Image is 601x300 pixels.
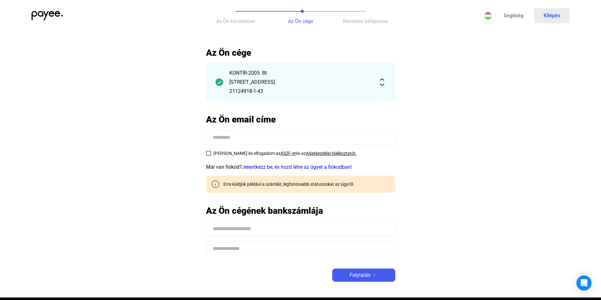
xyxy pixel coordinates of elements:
[212,180,219,188] img: info-grey-outline
[350,271,370,279] span: Folytatás
[343,18,388,24] span: Rendelés befejezése
[219,181,354,187] div: Erre küldjük például a számlát, legfontosabb státuszokat az ügyről.
[242,164,352,170] a: Jelentkezz be, és hozd létre az ügyet a fiókodban!
[306,151,357,156] a: Adatkezelési tájékoztatót.
[280,151,296,156] a: ÁSZF-et
[332,269,395,282] button: Folytatásarrow-right-white
[206,163,395,171] div: Már van fiókod?
[288,18,313,24] span: Az Ön cége
[576,275,592,291] div: Open Intercom Messenger
[229,78,372,86] div: [STREET_ADDRESS].
[296,151,306,156] span: és az
[480,8,496,23] button: HU
[206,205,395,216] h2: Az Ön cégének bankszámlája
[214,151,280,156] span: [PERSON_NAME] és elfogadom az
[496,8,531,23] a: Segítség
[370,274,378,277] img: arrow-right-white
[378,78,386,86] img: expand
[484,12,492,20] img: HU
[206,47,395,58] h2: Az Ön cége
[229,88,372,95] div: 21124918-1-43
[32,11,63,20] img: payee-logo
[534,8,569,23] button: Kilépés
[206,114,395,125] h2: Az Ön email címe
[229,69,372,77] div: KONTÍR-2005. Bt
[216,18,255,24] span: Az Ön követelései
[215,78,223,86] img: checkmark-darker-green-circle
